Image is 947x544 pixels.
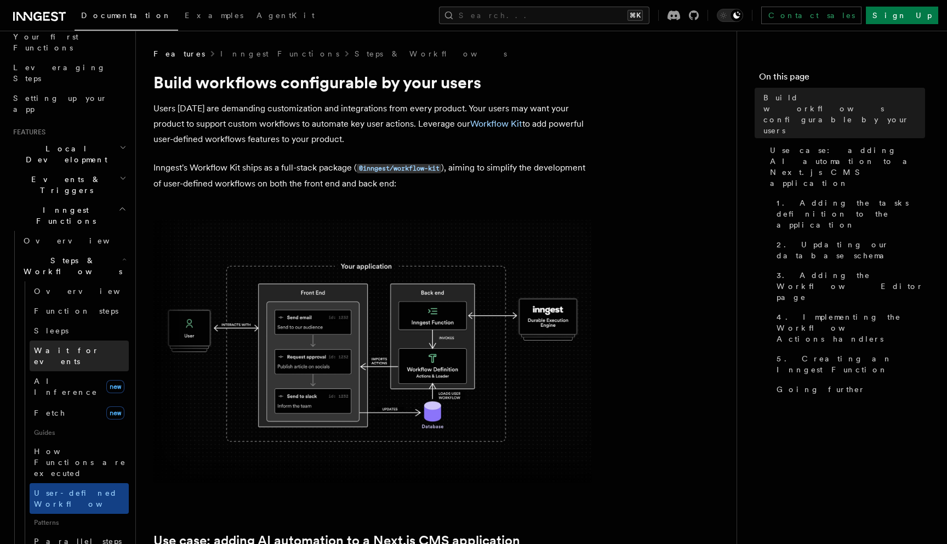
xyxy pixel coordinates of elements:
[777,197,925,230] span: 1. Adding the tasks definition to the application
[766,140,925,193] a: Use case: adding AI automation to a Next.js CMS application
[250,3,321,30] a: AgentKit
[34,307,118,315] span: Function steps
[30,281,129,301] a: Overview
[772,193,925,235] a: 1. Adding the tasks definition to the application
[34,326,69,335] span: Sleeps
[30,321,129,341] a: Sleeps
[777,270,925,303] span: 3. Adding the Workflow Editor page
[185,11,243,20] span: Examples
[9,139,129,169] button: Local Development
[470,118,522,129] a: Workflow Kit
[9,200,129,231] button: Inngest Functions
[220,48,339,59] a: Inngest Functions
[34,489,133,508] span: User-defined Workflows
[81,11,172,20] span: Documentation
[9,205,118,226] span: Inngest Functions
[9,143,119,165] span: Local Development
[75,3,178,31] a: Documentation
[19,251,129,281] button: Steps & Workflows
[763,92,925,136] span: Build workflows configurable by your users
[153,101,592,147] p: Users [DATE] are demanding customization and integrations from every product. Your users may want...
[106,380,124,393] span: new
[772,379,925,399] a: Going further
[9,88,129,119] a: Setting up your app
[9,27,129,58] a: Your first Functions
[30,483,129,514] a: User-defined Workflows
[717,9,743,22] button: Toggle dark mode
[772,235,925,265] a: 2. Updating our database schema
[153,48,205,59] span: Features
[627,10,643,21] kbd: ⌘K
[777,353,925,375] span: 5. Creating an Inngest Function
[777,239,925,261] span: 2. Updating our database schema
[759,88,925,140] a: Build workflows configurable by your users
[9,58,129,88] a: Leveraging Steps
[34,287,147,296] span: Overview
[777,384,865,395] span: Going further
[772,307,925,349] a: 4. Implementing the Workflow Actions handlers
[30,514,129,531] span: Patterns
[770,145,925,189] span: Use case: adding AI automation to a Next.js CMS application
[178,3,250,30] a: Examples
[30,301,129,321] a: Function steps
[30,424,129,441] span: Guides
[13,32,78,52] span: Your first Functions
[357,164,441,173] code: @inngest/workflow-kit
[30,371,129,402] a: AI Inferencenew
[19,231,129,251] a: Overview
[34,409,66,417] span: Fetch
[24,236,136,245] span: Overview
[153,72,592,92] h1: Build workflows configurable by your users
[9,128,45,137] span: Features
[13,63,106,83] span: Leveraging Steps
[34,346,99,366] span: Wait for events
[13,94,107,114] span: Setting up your app
[866,7,938,24] a: Sign Up
[106,406,124,420] span: new
[34,447,126,478] span: How Functions are executed
[30,441,129,483] a: How Functions are executed
[34,377,98,396] span: AI Inference
[153,220,592,483] img: The Workflow Kit provides a Workflow Engine to compose workflow actions on the back end and a set...
[9,169,129,200] button: Events & Triggers
[759,70,925,88] h4: On this page
[256,11,315,20] span: AgentKit
[772,265,925,307] a: 3. Adding the Workflow Editor page
[772,349,925,379] a: 5. Creating an Inngest Function
[357,162,441,173] a: @inngest/workflow-kit
[777,311,925,344] span: 4. Implementing the Workflow Actions handlers
[19,255,122,277] span: Steps & Workflows
[439,7,649,24] button: Search...⌘K
[30,402,129,424] a: Fetchnew
[30,341,129,371] a: Wait for events
[761,7,862,24] a: Contact sales
[355,48,507,59] a: Steps & Workflows
[153,160,592,191] p: Inngest's Workflow Kit ships as a full-stack package ( ), aiming to simplify the development of u...
[9,174,119,196] span: Events & Triggers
